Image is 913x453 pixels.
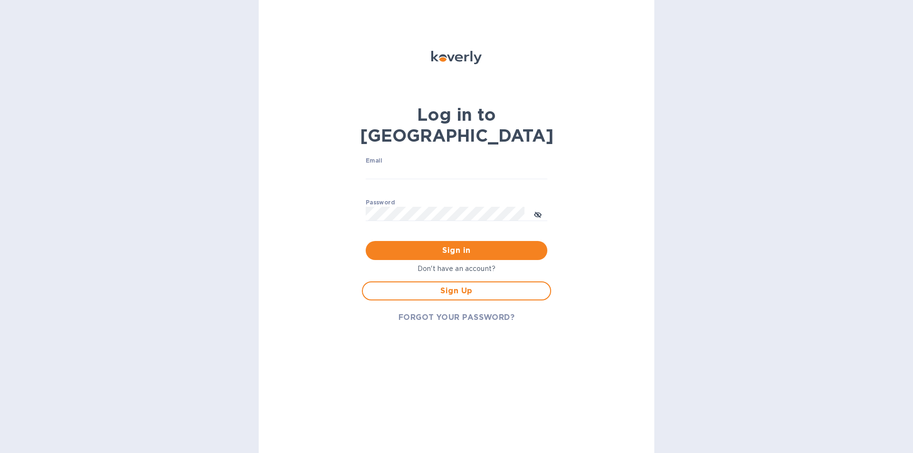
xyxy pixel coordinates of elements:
[366,200,395,206] label: Password
[373,245,540,256] span: Sign in
[370,285,543,297] span: Sign Up
[391,308,523,327] button: FORGOT YOUR PASSWORD?
[366,241,547,260] button: Sign in
[398,312,515,323] span: FORGOT YOUR PASSWORD?
[360,104,554,146] b: Log in to [GEOGRAPHIC_DATA]
[362,281,551,300] button: Sign Up
[366,158,382,164] label: Email
[362,264,551,274] p: Don't have an account?
[528,204,547,223] button: toggle password visibility
[431,51,482,64] img: Koverly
